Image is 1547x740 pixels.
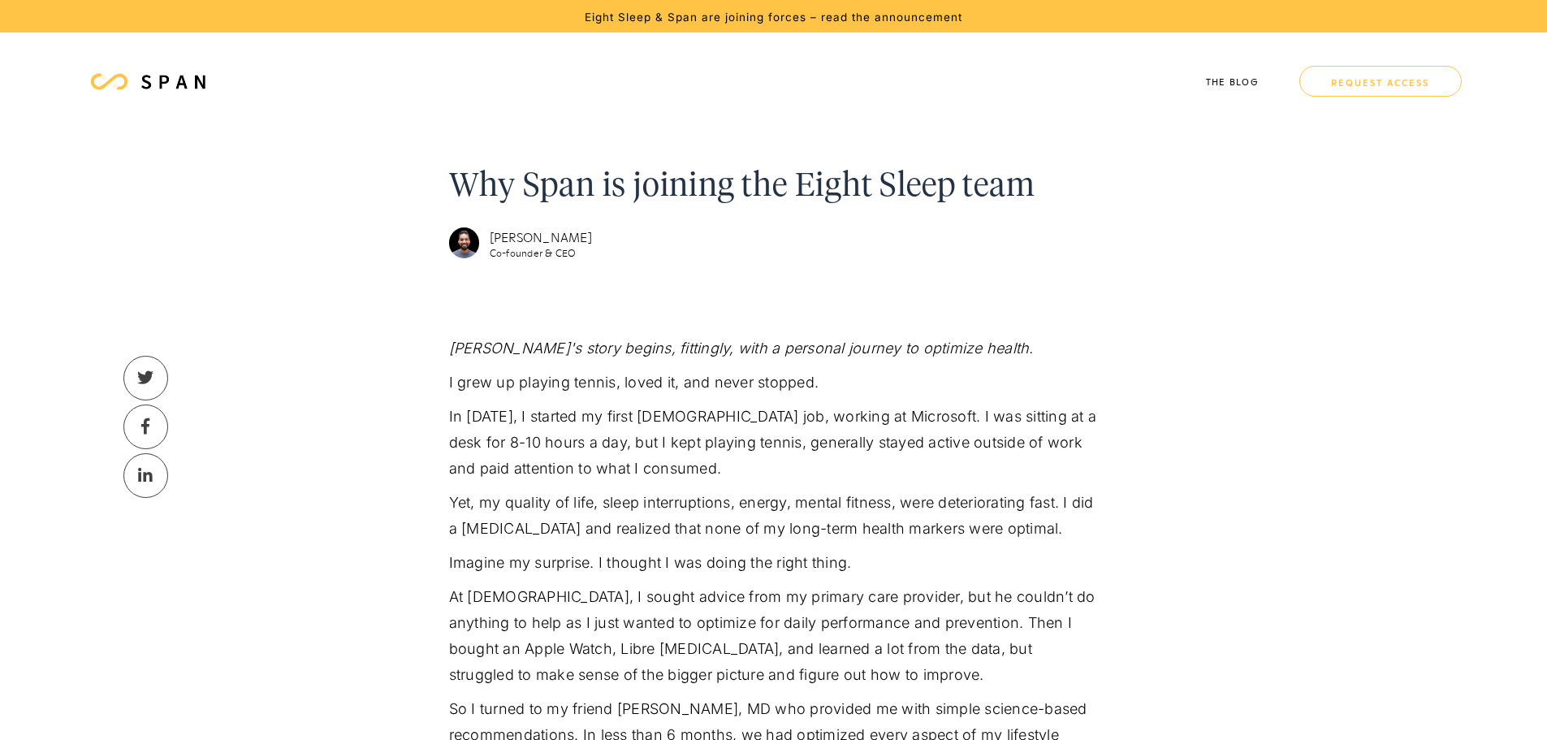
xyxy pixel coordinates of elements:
[123,405,168,449] a: 
[490,248,592,257] h3: Co-founder & CEO
[1182,49,1283,114] a: The Blog
[123,356,168,400] a: 
[449,584,1099,688] p: At [DEMOGRAPHIC_DATA], I sought advice from my primary care provider, but he couldn’t do anything...
[449,340,1034,357] em: [PERSON_NAME]'s story begins, fittingly, with a personal journey to optimize health.
[449,490,1099,542] p: Yet, my quality of life, sleep interruptions, energy, mental fitness, were deteriorating fast. I ...
[1299,66,1462,97] a: request access
[123,453,168,498] a: 
[449,162,1035,211] h1: Why Span is joining the Eight Sleep team
[449,370,1099,396] p: I grew up playing tennis, loved it, and never stopped.
[490,228,592,245] h2: [PERSON_NAME]
[449,550,1099,576] p: Imagine my surprise. I thought I was doing the right thing.
[1206,77,1259,86] div: The Blog
[137,370,154,386] div: 
[141,418,150,435] div: 
[449,404,1099,482] p: In [DATE], I started my first [DEMOGRAPHIC_DATA] job, working at Microsoft. I was sitting at a de...
[138,467,153,483] div: 
[585,9,962,24] a: Eight Sleep & Span are joining forces – read the announcement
